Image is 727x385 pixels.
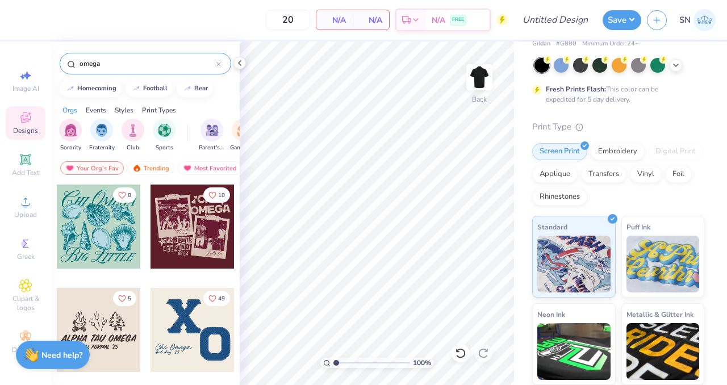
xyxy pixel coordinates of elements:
[452,16,464,24] span: FREE
[132,85,141,92] img: trend_line.gif
[230,119,256,152] button: filter button
[142,105,176,115] div: Print Types
[132,164,141,172] img: trending.gif
[413,358,431,368] span: 100 %
[6,294,45,312] span: Clipart & logos
[582,39,639,49] span: Minimum Order: 24 +
[153,119,176,152] button: filter button
[60,144,81,152] span: Sorority
[183,164,192,172] img: most_fav.gif
[230,119,256,152] div: filter for Game Day
[546,85,606,94] strong: Fresh Prints Flash:
[323,14,346,26] span: N/A
[78,58,216,69] input: Try "Alpha"
[127,161,174,175] div: Trending
[546,84,686,104] div: This color can be expedited for 5 day delivery.
[158,124,171,137] img: Sports Image
[95,124,108,137] img: Fraternity Image
[194,85,208,91] div: bear
[532,189,587,206] div: Rhinestones
[648,143,703,160] div: Digital Print
[60,80,122,97] button: homecoming
[127,124,139,137] img: Club Image
[12,168,39,177] span: Add Text
[626,236,700,292] img: Puff Ink
[679,14,691,27] span: SN
[532,39,550,49] span: Gildan
[230,144,256,152] span: Game Day
[665,166,692,183] div: Foil
[113,291,136,306] button: Like
[199,119,225,152] div: filter for Parent's Weekend
[626,308,693,320] span: Metallic & Glitter Ink
[113,187,136,203] button: Like
[218,296,225,302] span: 49
[153,119,176,152] div: filter for Sports
[626,221,650,233] span: Puff Ink
[591,143,645,160] div: Embroidery
[17,252,35,261] span: Greek
[206,124,219,137] img: Parent's Weekend Image
[115,105,133,115] div: Styles
[89,119,115,152] button: filter button
[537,323,611,380] img: Neon Ink
[472,94,487,104] div: Back
[199,119,225,152] button: filter button
[537,236,611,292] img: Standard
[581,166,626,183] div: Transfers
[693,9,716,31] img: Sylvie Nkole
[203,187,230,203] button: Like
[65,164,74,172] img: most_fav.gif
[122,119,144,152] div: filter for Club
[14,210,37,219] span: Upload
[127,144,139,152] span: Club
[237,124,250,137] img: Game Day Image
[77,85,116,91] div: homecoming
[89,119,115,152] div: filter for Fraternity
[360,14,382,26] span: N/A
[89,144,115,152] span: Fraternity
[432,14,445,26] span: N/A
[66,85,75,92] img: trend_line.gif
[12,345,39,354] span: Decorate
[62,105,77,115] div: Orgs
[266,10,310,30] input: – –
[532,143,587,160] div: Screen Print
[203,291,230,306] button: Like
[537,308,565,320] span: Neon Ink
[41,350,82,361] strong: Need help?
[143,85,168,91] div: football
[679,9,716,31] a: SN
[64,124,77,137] img: Sorority Image
[532,166,578,183] div: Applique
[537,221,567,233] span: Standard
[12,84,39,93] span: Image AI
[556,39,576,49] span: # G880
[59,119,82,152] div: filter for Sorority
[603,10,641,30] button: Save
[122,119,144,152] button: filter button
[178,161,242,175] div: Most Favorited
[128,296,131,302] span: 5
[532,120,704,133] div: Print Type
[59,119,82,152] button: filter button
[128,192,131,198] span: 8
[60,161,124,175] div: Your Org's Fav
[177,80,213,97] button: bear
[513,9,597,31] input: Untitled Design
[126,80,173,97] button: football
[13,126,38,135] span: Designs
[626,323,700,380] img: Metallic & Glitter Ink
[630,166,662,183] div: Vinyl
[156,144,173,152] span: Sports
[183,85,192,92] img: trend_line.gif
[218,192,225,198] span: 10
[86,105,106,115] div: Events
[468,66,491,89] img: Back
[199,144,225,152] span: Parent's Weekend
